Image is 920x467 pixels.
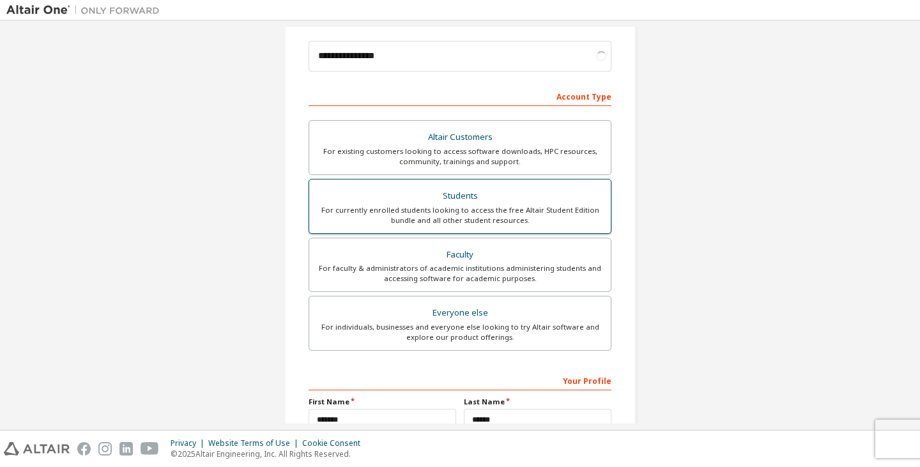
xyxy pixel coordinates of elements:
[317,263,603,284] div: For faculty & administrators of academic institutions administering students and accessing softwa...
[309,86,611,106] div: Account Type
[317,304,603,322] div: Everyone else
[317,322,603,342] div: For individuals, businesses and everyone else looking to try Altair software and explore our prod...
[464,397,611,407] label: Last Name
[317,205,603,226] div: For currently enrolled students looking to access the free Altair Student Edition bundle and all ...
[317,128,603,146] div: Altair Customers
[317,246,603,264] div: Faculty
[119,442,133,456] img: linkedin.svg
[171,448,368,459] p: © 2025 Altair Engineering, Inc. All Rights Reserved.
[309,370,611,390] div: Your Profile
[317,146,603,167] div: For existing customers looking to access software downloads, HPC resources, community, trainings ...
[6,4,166,17] img: Altair One
[77,442,91,456] img: facebook.svg
[309,397,456,407] label: First Name
[317,187,603,205] div: Students
[4,442,70,456] img: altair_logo.svg
[141,442,159,456] img: youtube.svg
[208,438,302,448] div: Website Terms of Use
[302,438,368,448] div: Cookie Consent
[98,442,112,456] img: instagram.svg
[171,438,208,448] div: Privacy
